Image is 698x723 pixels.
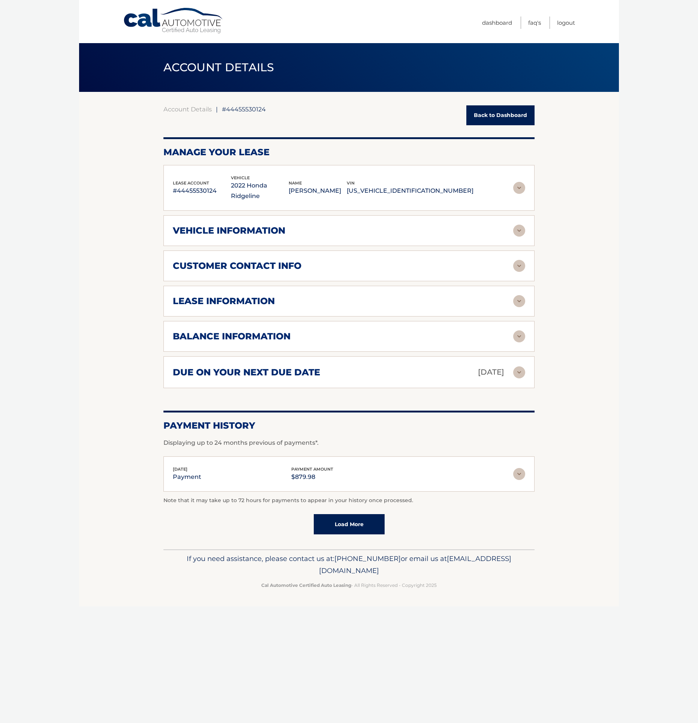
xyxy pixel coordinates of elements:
[261,582,351,588] strong: Cal Automotive Certified Auto Leasing
[513,330,525,342] img: accordion-rest.svg
[231,180,289,201] p: 2022 Honda Ridgeline
[513,182,525,194] img: accordion-rest.svg
[123,7,224,34] a: Cal Automotive
[513,225,525,237] img: accordion-rest.svg
[289,180,302,186] span: name
[173,180,209,186] span: lease account
[513,295,525,307] img: accordion-rest.svg
[347,180,355,186] span: vin
[173,472,201,482] p: payment
[163,60,274,74] span: ACCOUNT DETAILS
[216,105,218,113] span: |
[289,186,347,196] p: [PERSON_NAME]
[163,438,535,447] p: Displaying up to 24 months previous of payments*.
[231,175,250,180] span: vehicle
[291,472,333,482] p: $879.98
[173,466,187,472] span: [DATE]
[513,366,525,378] img: accordion-rest.svg
[163,105,212,113] a: Account Details
[528,16,541,29] a: FAQ's
[478,366,504,379] p: [DATE]
[482,16,512,29] a: Dashboard
[347,186,473,196] p: [US_VEHICLE_IDENTIFICATION_NUMBER]
[173,367,320,378] h2: due on your next due date
[163,420,535,431] h2: Payment History
[173,225,285,236] h2: vehicle information
[173,260,301,271] h2: customer contact info
[513,468,525,480] img: accordion-rest.svg
[163,147,535,158] h2: Manage Your Lease
[314,514,385,534] a: Load More
[163,496,535,505] p: Note that it may take up to 72 hours for payments to appear in your history once processed.
[168,581,530,589] p: - All Rights Reserved - Copyright 2025
[334,554,401,563] span: [PHONE_NUMBER]
[291,466,333,472] span: payment amount
[222,105,266,113] span: #44455530124
[513,260,525,272] img: accordion-rest.svg
[173,331,291,342] h2: balance information
[173,186,231,196] p: #44455530124
[319,554,511,575] span: [EMAIL_ADDRESS][DOMAIN_NAME]
[168,553,530,577] p: If you need assistance, please contact us at: or email us at
[173,295,275,307] h2: lease information
[557,16,575,29] a: Logout
[466,105,535,125] a: Back to Dashboard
